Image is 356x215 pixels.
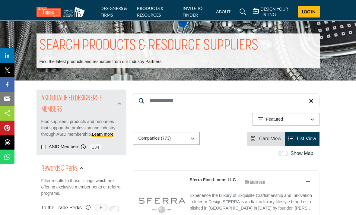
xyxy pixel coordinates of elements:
input: ASID Members checkbox [41,145,46,149]
a: View Card [251,136,281,141]
li: Card View [247,132,285,146]
p: Filter results to those listings which are offering exclusive member perks or referral programs. [41,178,122,197]
p: Experience the Luxury of Exquisite Craftsmanship and Innovation in Interior Design SFERRA is an I... [189,192,313,213]
span: List View [297,136,316,141]
span: 8 [94,204,108,211]
button: Log In [298,6,319,17]
p: Find suppliers, products and resources that support the profession and industry through ASID memb... [41,119,122,138]
img: Site Logo [37,7,88,17]
a: Experience the Luxury of Exquisite Craftsmanship and Innovation in Interior Design SFERRA is an I... [189,189,313,213]
span: 134 [89,143,102,151]
input: Search Keyword [133,93,319,108]
a: PRODUCTS & RESOURCES [137,6,164,17]
li: List View [285,132,319,146]
a: View List [288,136,316,141]
div: DESIGN YOUR LISTING [253,6,293,17]
label: Show Map [291,150,313,157]
p: Sferra Fine Linens LLC [189,177,236,183]
a: Add To List [306,179,310,184]
a: Learn more [92,132,114,137]
a: INVITE TO FINDER [183,6,202,17]
a: Search [234,7,250,17]
h5: DESIGN YOUR LISTING [260,6,293,17]
img: ASID Members Badge Icon [242,178,269,186]
p: Find the latest products and resources from our Industry Partners [40,59,162,65]
a: DESIGNERS & FIRMS [100,6,127,17]
h1: SEARCH PRODUCTS & RESOURCE SUPPLIERS [40,36,258,55]
button: Featured [253,113,319,126]
span: Card View [259,136,281,141]
input: Switch to To the Trade Perks [110,207,119,211]
h2: Rewards & Perks [41,163,78,174]
p: Companies (773) [138,135,170,141]
label: ASID Members [49,143,80,150]
button: Companies (773) [133,132,200,145]
a: ABOUT [216,9,230,14]
p: Featured [266,116,283,122]
span: Log In [302,9,316,14]
label: To the Trade Perks [41,202,82,213]
a: Sferra Fine Linens LLC [189,177,236,182]
h2: ASID QUALIFIED DESIGNERS & MEMBERS [41,93,116,115]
